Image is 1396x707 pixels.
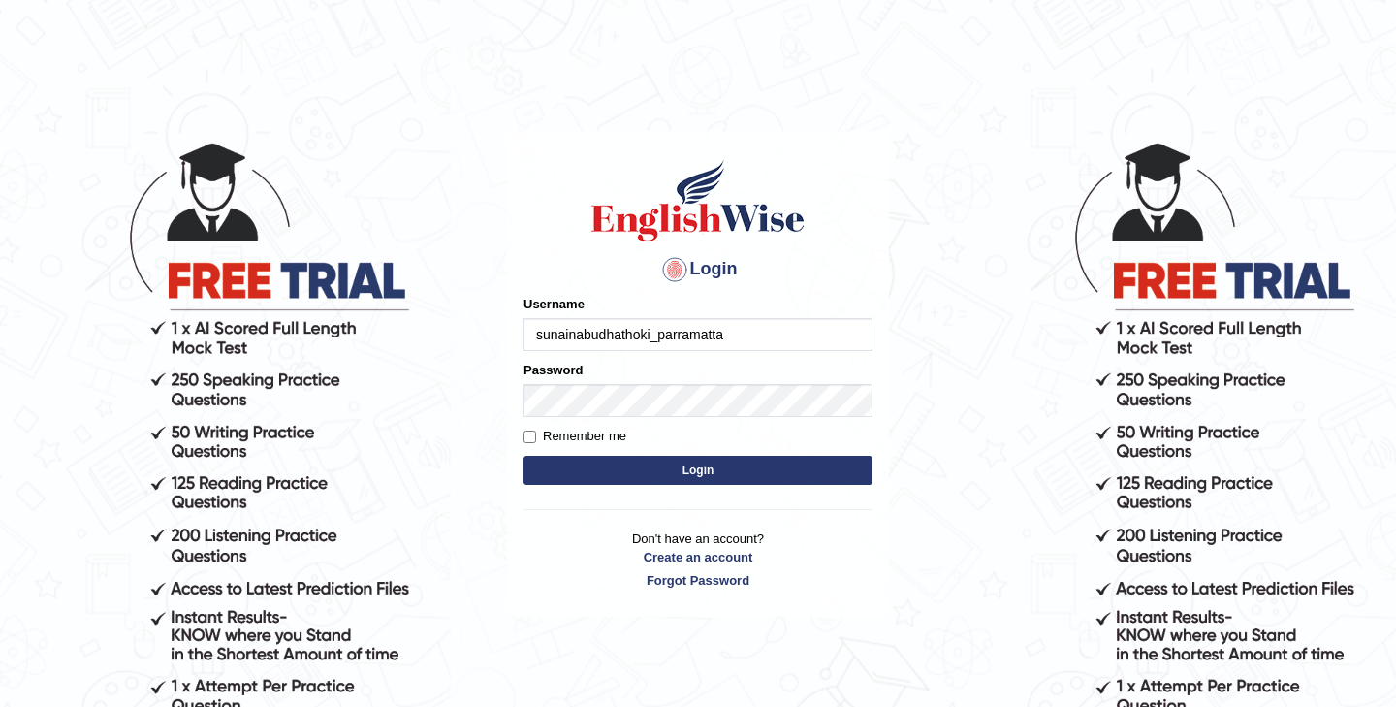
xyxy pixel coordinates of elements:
h4: Login [523,254,872,285]
label: Remember me [523,427,626,446]
a: Forgot Password [523,571,872,590]
input: Remember me [523,431,536,443]
button: Login [523,456,872,485]
label: Username [523,295,585,313]
a: Create an account [523,548,872,566]
p: Don't have an account? [523,530,872,590]
img: Logo of English Wise sign in for intelligent practice with AI [587,157,809,244]
label: Password [523,361,583,379]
